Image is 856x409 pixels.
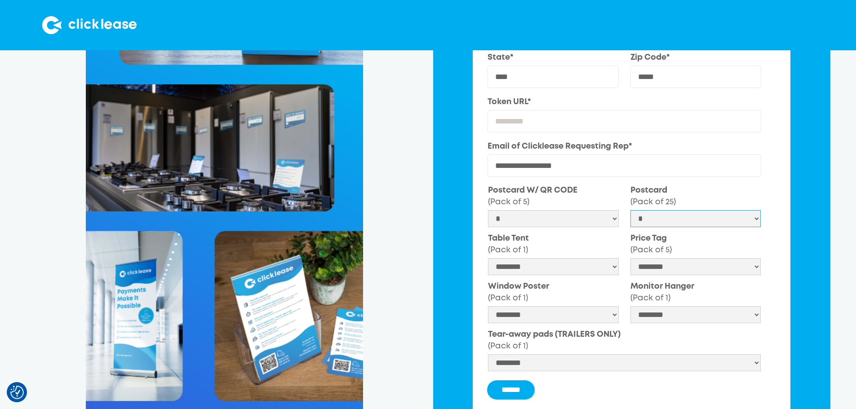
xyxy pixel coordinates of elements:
span: (Pack of 1) [630,295,670,302]
img: Clicklease logo [42,16,137,34]
span: (Pack of 1) [488,246,528,254]
label: Price Tag [630,233,761,256]
span: (Pack of 5) [630,246,672,254]
label: Table Tent [488,233,619,256]
button: Consent Preferences [10,386,24,399]
label: Tear-away pads (TRAILERS ONLY) [488,329,761,352]
img: Revisit consent button [10,386,24,399]
label: Email of Clicklease Requesting Rep* [488,141,761,152]
label: Window Poster [488,281,619,304]
label: Zip Code* [630,52,762,63]
label: Monitor Hanger [630,281,761,304]
label: Token URL* [488,96,761,108]
label: State* [488,52,619,63]
span: (Pack of 1) [488,295,528,302]
label: Postcard [630,185,761,208]
span: (Pack of 1) [488,343,528,350]
span: (Pack of 25) [630,198,676,206]
span: (Pack of 5) [488,198,529,206]
label: Postcard W/ QR CODE [488,185,619,208]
